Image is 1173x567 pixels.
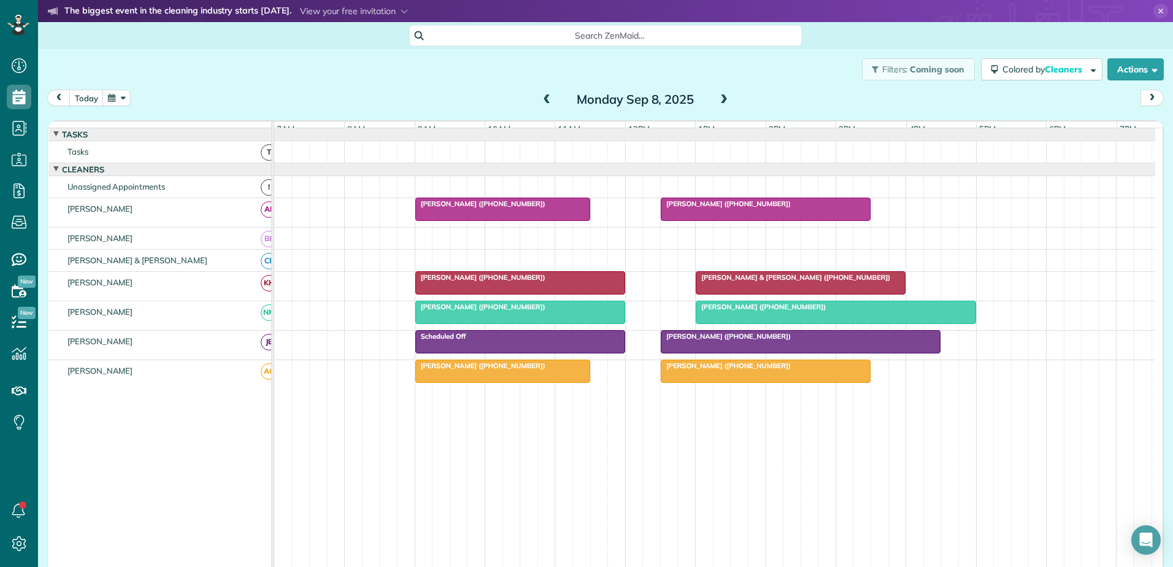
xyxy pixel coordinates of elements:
span: [PERSON_NAME] ([PHONE_NUMBER]) [660,199,791,208]
div: Open Intercom Messenger [1131,525,1161,555]
button: next [1140,90,1164,106]
span: [PERSON_NAME] [65,307,136,317]
span: [PERSON_NAME] ([PHONE_NUMBER]) [415,273,546,282]
button: prev [47,90,71,106]
span: KH [261,275,277,291]
span: Coming soon [910,64,965,75]
span: [PERSON_NAME] ([PHONE_NUMBER]) [415,303,546,311]
button: Colored byCleaners [981,58,1102,80]
span: [PERSON_NAME] ([PHONE_NUMBER]) [415,361,546,370]
button: Actions [1107,58,1164,80]
span: Filters: [882,64,908,75]
span: AF [261,201,277,218]
span: Colored by [1002,64,1086,75]
span: 5pm [977,124,998,134]
span: Cleaners [60,164,107,174]
span: [PERSON_NAME] [65,277,136,287]
span: 1pm [696,124,717,134]
span: 7pm [1117,124,1139,134]
span: [PERSON_NAME] ([PHONE_NUMBER]) [660,332,791,341]
span: [PERSON_NAME] ([PHONE_NUMBER]) [695,303,826,311]
span: 12pm [626,124,652,134]
button: today [69,90,104,106]
span: 9am [415,124,438,134]
span: Cleaners [1045,64,1084,75]
span: Unassigned Appointments [65,182,167,191]
span: ! [261,179,277,196]
span: 10am [485,124,513,134]
span: New [18,276,36,288]
span: 6pm [1047,124,1068,134]
span: [PERSON_NAME] [65,204,136,214]
span: AG [261,363,277,380]
span: 7am [274,124,297,134]
span: JB [261,334,277,350]
strong: The biggest event in the cleaning industry starts [DATE]. [64,5,291,18]
span: New [18,307,36,319]
h2: Monday Sep 8, 2025 [559,93,712,106]
span: BR [261,231,277,247]
span: 3pm [836,124,858,134]
span: 2pm [766,124,788,134]
span: CB [261,253,277,269]
span: [PERSON_NAME] [65,336,136,346]
span: [PERSON_NAME] [65,233,136,243]
span: 4pm [907,124,928,134]
span: Scheduled Off [415,332,467,341]
span: [PERSON_NAME] ([PHONE_NUMBER]) [415,199,546,208]
span: [PERSON_NAME] ([PHONE_NUMBER]) [660,361,791,370]
span: 8am [345,124,367,134]
span: [PERSON_NAME] & [PERSON_NAME] [65,255,210,265]
span: 11am [555,124,583,134]
span: T [261,144,277,161]
span: Tasks [60,129,90,139]
span: Tasks [65,147,91,156]
span: [PERSON_NAME] [65,366,136,376]
span: [PERSON_NAME] & [PERSON_NAME] ([PHONE_NUMBER]) [695,273,891,282]
span: NM [261,304,277,321]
